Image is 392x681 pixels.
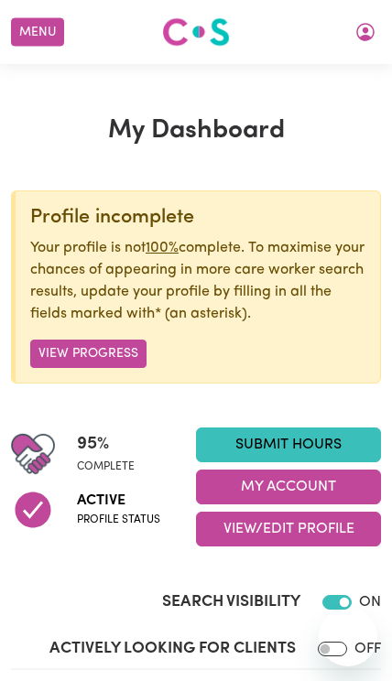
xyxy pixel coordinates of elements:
span: 95 % [77,432,135,459]
div: Profile completeness: 95% [77,432,149,476]
button: My Account [346,16,385,48]
span: an asterisk [155,307,247,321]
span: Profile status [77,512,160,528]
label: Search Visibility [162,590,300,614]
span: complete [77,459,135,475]
div: Profile incomplete [30,206,365,230]
span: ON [359,595,381,610]
a: Submit Hours [196,427,381,462]
button: My Account [196,470,381,504]
h1: My Dashboard [11,115,381,146]
p: Your profile is not complete. To maximise your chances of appearing in more care worker search re... [30,237,365,325]
button: View/Edit Profile [196,512,381,546]
iframe: Button to launch messaging window [319,608,377,666]
label: Actively Looking for Clients [49,637,296,661]
button: View Progress [30,340,147,368]
a: Careseekers logo [162,11,230,53]
img: Careseekers logo [162,16,230,49]
span: Active [77,490,160,512]
u: 100% [146,241,179,255]
button: Menu [11,18,64,47]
